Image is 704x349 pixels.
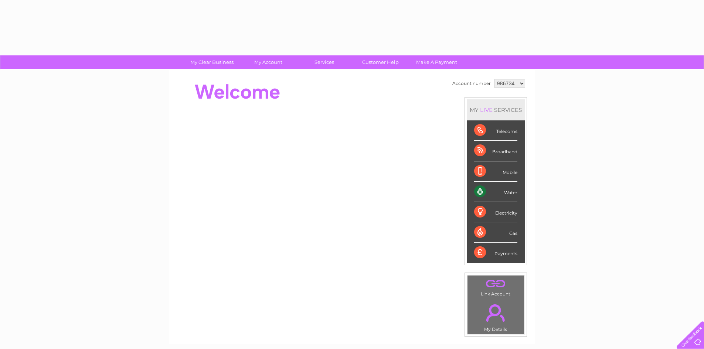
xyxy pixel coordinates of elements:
[181,55,242,69] a: My Clear Business
[474,120,517,141] div: Telecoms
[350,55,411,69] a: Customer Help
[467,275,524,298] td: Link Account
[294,55,355,69] a: Services
[479,106,494,113] div: LIVE
[474,202,517,222] div: Electricity
[474,182,517,202] div: Water
[406,55,467,69] a: Make A Payment
[450,77,493,90] td: Account number
[467,298,524,334] td: My Details
[474,243,517,263] div: Payments
[467,99,525,120] div: MY SERVICES
[469,277,522,290] a: .
[474,141,517,161] div: Broadband
[469,300,522,326] a: .
[474,222,517,243] div: Gas
[238,55,299,69] a: My Account
[474,161,517,182] div: Mobile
